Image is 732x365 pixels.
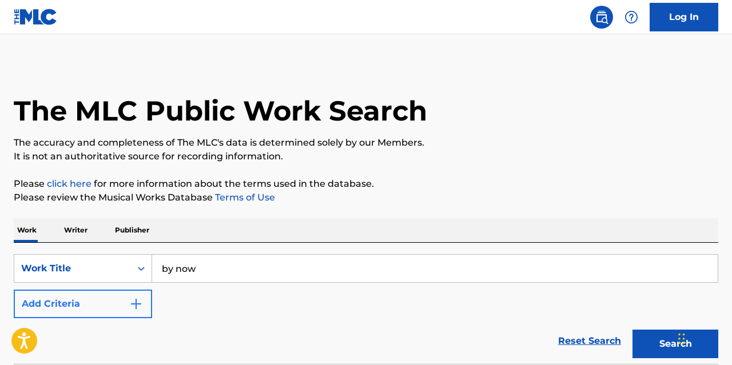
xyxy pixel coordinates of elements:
[632,330,718,358] button: Search
[14,218,40,242] p: Work
[129,297,143,311] img: 9d2ae6d4665cec9f34b9.svg
[14,136,718,150] p: The accuracy and completeness of The MLC's data is determined solely by our Members.
[213,192,275,203] a: Terms of Use
[675,310,732,365] iframe: Chat Widget
[14,191,718,204] p: Please review the Musical Works Database
[678,322,685,356] div: Drag
[650,3,718,31] a: Log In
[14,177,718,191] p: Please for more information about the terms used in the database.
[14,150,718,163] p: It is not an authoritative source for recording information.
[21,262,124,275] div: Work Title
[61,218,91,242] p: Writer
[595,10,608,24] img: search
[552,328,627,354] a: Reset Search
[14,94,427,128] h1: The MLC Public Work Search
[47,178,91,189] a: click here
[14,254,718,364] form: Search Form
[14,9,58,25] img: MLC Logo
[14,290,152,318] button: Add Criteria
[624,10,638,24] img: help
[590,6,613,29] a: Public Search
[620,6,643,29] div: Help
[112,218,153,242] p: Publisher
